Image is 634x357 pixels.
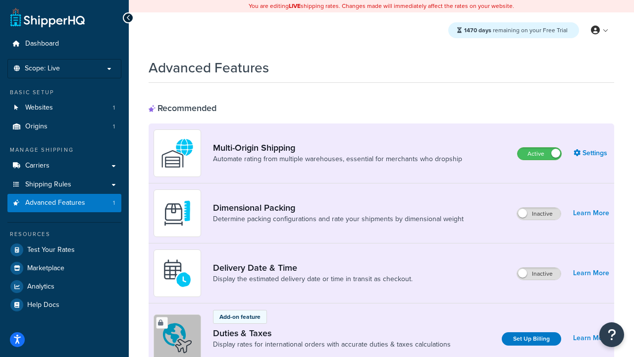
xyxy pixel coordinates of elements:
[149,58,269,77] h1: Advanced Features
[7,99,121,117] li: Websites
[213,340,451,350] a: Display rates for international orders with accurate duties & taxes calculations
[517,268,561,280] label: Inactive
[160,256,195,291] img: gfkeb5ejjkALwAAAABJRU5ErkJggg==
[160,196,195,231] img: DTVBYsAAAAAASUVORK5CYII=
[7,88,121,97] div: Basic Setup
[219,312,261,321] p: Add-on feature
[7,118,121,136] a: Origins1
[518,148,561,160] label: Active
[113,199,115,207] span: 1
[149,103,216,114] div: Recommended
[502,332,561,346] a: Set Up Billing
[27,264,64,273] span: Marketplace
[573,331,609,345] a: Learn More
[213,274,413,284] a: Display the estimated delivery date or time in transit as checkout.
[7,146,121,154] div: Manage Shipping
[464,26,491,35] strong: 1470 days
[213,262,413,273] a: Delivery Date & Time
[7,241,121,259] a: Test Your Rates
[25,104,53,112] span: Websites
[213,154,462,164] a: Automate rating from multiple warehouses, essential for merchants who dropship
[573,206,609,220] a: Learn More
[160,136,195,171] img: WatD5o0RtDAAAAAElFTkSuQmCC
[113,122,115,131] span: 1
[213,328,451,339] a: Duties & Taxes
[25,199,85,207] span: Advanced Features
[25,162,50,170] span: Carriers
[7,118,121,136] li: Origins
[517,208,561,220] label: Inactive
[25,180,71,189] span: Shipping Rules
[213,202,464,213] a: Dimensional Packing
[25,64,60,73] span: Scope: Live
[7,278,121,296] a: Analytics
[7,230,121,238] div: Resources
[7,194,121,212] li: Advanced Features
[213,214,464,224] a: Determine packing configurations and rate your shipments by dimensional weight
[7,176,121,194] a: Shipping Rules
[7,296,121,314] a: Help Docs
[27,246,75,254] span: Test Your Rates
[599,322,624,347] button: Open Resource Center
[27,283,54,291] span: Analytics
[213,142,462,153] a: Multi-Origin Shipping
[7,99,121,117] a: Websites1
[7,157,121,175] a: Carriers
[574,146,609,160] a: Settings
[464,26,568,35] span: remaining on your Free Trial
[25,122,48,131] span: Origins
[573,266,609,280] a: Learn More
[7,35,121,53] a: Dashboard
[113,104,115,112] span: 1
[7,194,121,212] a: Advanced Features1
[289,1,301,10] b: LIVE
[25,40,59,48] span: Dashboard
[7,259,121,277] a: Marketplace
[27,301,59,309] span: Help Docs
